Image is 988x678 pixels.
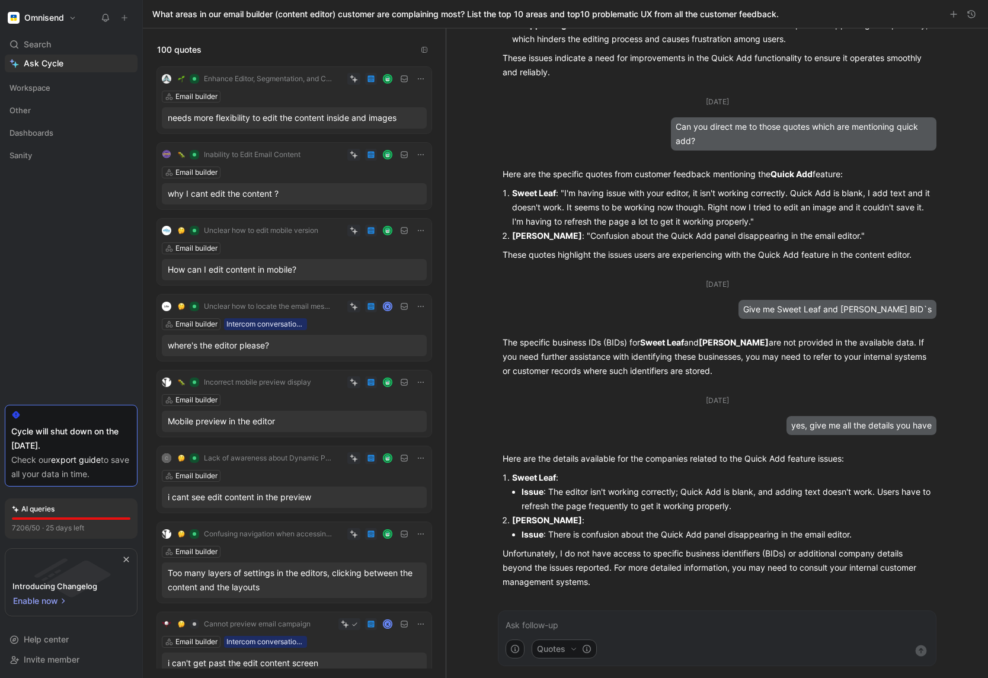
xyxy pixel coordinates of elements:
[178,455,185,462] img: 🤔
[162,74,171,84] img: logo
[157,43,202,57] span: 100 quotes
[12,522,84,534] div: 7206/50 · 25 days left
[204,74,332,84] span: Enhance Editor, Segmentation, and Campaign Organization Options
[178,621,185,628] img: 🤔
[226,318,305,330] div: Intercom conversation list between 25_05_12-05_25 paying brands 250526 - conversation data [PHONE...
[5,124,138,142] div: Dashboards
[671,117,936,151] div: Can you direct me to those quotes which are mentioning quick add?
[175,394,218,406] div: Email builder
[5,146,138,168] div: Sanity
[168,187,421,201] div: why I cant edit the content ?
[174,617,315,631] button: 🤔Cannot preview email campaign
[168,338,421,353] div: where's the editor please?
[175,470,218,482] div: Email builder
[12,503,55,515] div: AI queries
[226,636,305,648] div: Intercom conversation list between 25_06_16-06_24 paying brands 250625 - Conversation data 1 [DAT...
[5,146,138,164] div: Sanity
[9,104,31,116] span: Other
[204,226,318,235] span: Unclear how to edit mobile version
[532,639,597,658] button: Quotes
[162,302,171,311] img: logo
[12,593,68,609] button: Enable now
[168,111,421,125] div: needs more flexibility to edit the content inside and images
[175,91,218,103] div: Email builder
[512,471,932,485] p: :
[384,379,392,386] img: avatar
[384,75,392,83] img: avatar
[512,472,556,482] strong: Sweet Leaf
[512,231,582,241] strong: [PERSON_NAME]
[503,546,932,589] p: Unfortunately, I do not have access to specific business identifiers (BIDs) or additional company...
[512,186,932,229] p: : "I'm having issue with your editor, it isn't working correctly. Quick Add is blank, I add text ...
[11,424,131,453] div: Cycle will shut down on the [DATE].
[204,378,311,387] span: Incorrect mobile preview display
[5,9,79,26] button: OmnisendOmnisend
[11,453,131,481] div: Check our to save all your data in time.
[512,515,582,525] strong: [PERSON_NAME]
[174,72,337,86] button: 🌱Enhance Editor, Segmentation, and Campaign Organization Options
[5,79,138,97] div: Workspace
[384,227,392,235] img: avatar
[15,549,127,609] img: bg-BLZuj68n.svg
[5,101,138,119] div: Other
[512,188,556,198] strong: Sweet Leaf
[174,451,337,465] button: 🤔Lack of awareness about Dynamic Preview feature
[786,416,936,435] div: yes, give me all the details you have
[503,51,932,79] p: These issues indicate a need for improvements in the Quick Add functionality to ensure it operate...
[384,530,392,538] img: avatar
[51,455,101,465] a: export guide
[24,37,51,52] span: Search
[168,656,421,670] div: i can't get past the edit content screen
[178,530,185,538] img: 🤔
[178,151,185,158] img: 🐛
[152,8,779,20] h1: What areas in our email builder (content editor) customer are complaining most? List the top 10 a...
[204,453,332,463] span: Lack of awareness about Dynamic Preview feature
[8,12,20,24] img: Omnisend
[522,485,932,513] li: : The editor isn't working correctly; Quick Add is blank, and adding text doesn't work. Users hav...
[384,455,392,462] img: avatar
[9,127,53,139] span: Dashboards
[384,621,392,628] div: K
[512,229,932,243] p: : "Confusion about the Quick Add panel disappearing in the email editor."
[174,148,305,162] button: 🐛Inability to Edit Email Content
[5,631,138,648] div: Help center
[706,96,729,108] div: [DATE]
[738,300,936,319] div: Give me Sweet Leaf and [PERSON_NAME] BID`s
[5,651,138,669] div: Invite member
[5,36,138,53] div: Search
[168,490,421,504] div: i cant see edit content in the preview
[522,527,932,542] li: : There is confusion about the Quick Add panel disappearing in the email editor.
[175,242,218,254] div: Email builder
[162,453,171,463] div: C
[384,151,392,159] img: avatar
[522,487,543,497] strong: Issue
[204,150,300,159] span: Inability to Edit Email Content
[9,82,50,94] span: Workspace
[512,513,932,527] p: :
[175,546,218,558] div: Email builder
[503,167,932,181] p: Here are the specific quotes from customer feedback mentioning the feature:
[174,527,337,541] button: 🤔Confusing navigation when accessing Layout settings
[24,654,79,664] span: Invite member
[174,299,337,314] button: 🤔Unclear how to locate the email message editor
[12,579,97,593] div: Introducing Changelog
[175,167,218,178] div: Email builder
[204,529,332,539] span: Confusing navigation when accessing Layout settings
[168,414,421,428] div: Mobile preview in the editor
[9,149,32,161] span: Sanity
[178,227,185,234] img: 🤔
[24,12,64,23] h1: Omnisend
[162,619,171,629] img: logo
[503,248,932,262] p: These quotes highlight the issues users are experiencing with the Quick Add feature in the conten...
[162,150,171,159] img: logo
[5,124,138,145] div: Dashboards
[512,18,932,46] p: : There is confusion about the Quick Add panel disappearing unexpectedly, which hinders the editi...
[168,263,421,277] div: How can I edit content in mobile?
[162,378,171,387] img: logo
[178,75,185,82] img: 🌱
[174,375,315,389] button: 🐛Incorrect mobile preview display
[5,55,138,72] a: Ask Cycle
[162,226,171,235] img: logo
[706,395,729,407] div: [DATE]
[175,318,218,330] div: Email builder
